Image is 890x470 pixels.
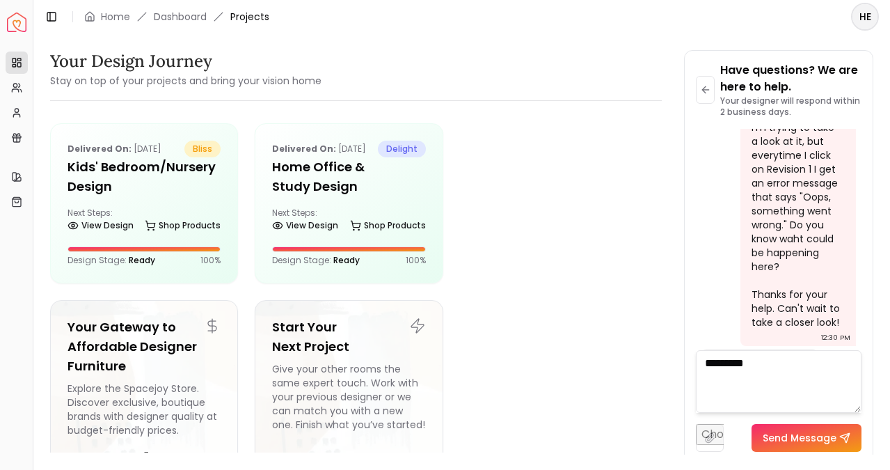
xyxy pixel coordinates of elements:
[230,10,269,24] span: Projects
[67,141,161,157] p: [DATE]
[50,50,321,72] h3: Your Design Journey
[333,254,360,266] span: Ready
[272,141,366,157] p: [DATE]
[184,141,221,157] span: bliss
[752,424,861,452] button: Send Message
[272,143,336,155] b: Delivered on:
[851,3,879,31] button: HE
[129,254,155,266] span: Ready
[272,207,425,235] div: Next Steps:
[272,255,360,266] p: Design Stage:
[67,207,221,235] div: Next Steps:
[101,10,130,24] a: Home
[272,157,425,196] h5: Home Office & Study Design
[67,157,221,196] h5: Kids' Bedroom/Nursery design
[406,255,426,266] p: 100 %
[852,4,877,29] span: HE
[7,13,26,32] img: Spacejoy Logo
[67,318,221,376] h5: Your Gateway to Affordable Designer Furniture
[378,141,426,157] span: delight
[67,216,134,235] a: View Design
[272,362,425,437] div: Give your other rooms the same expert touch. Work with your previous designer or we can match you...
[720,95,861,118] p: Your designer will respond within 2 business days.
[67,143,132,155] b: Delivered on:
[7,13,26,32] a: Spacejoy
[67,382,221,437] div: Explore the Spacejoy Store. Discover exclusive, boutique brands with designer quality at budget-f...
[154,10,207,24] a: Dashboard
[145,216,221,235] a: Shop Products
[50,74,321,88] small: Stay on top of your projects and bring your vision home
[84,10,269,24] nav: breadcrumb
[752,37,842,329] div: Hi, [PERSON_NAME]! Thanks so much for completing the first revision! I'm trying to take a look at...
[272,318,425,357] h5: Start Your Next Project
[821,331,850,345] div: 12:30 PM
[200,255,221,266] p: 100 %
[272,216,338,235] a: View Design
[720,62,861,95] p: Have questions? We are here to help.
[350,216,426,235] a: Shop Products
[67,255,155,266] p: Design Stage:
